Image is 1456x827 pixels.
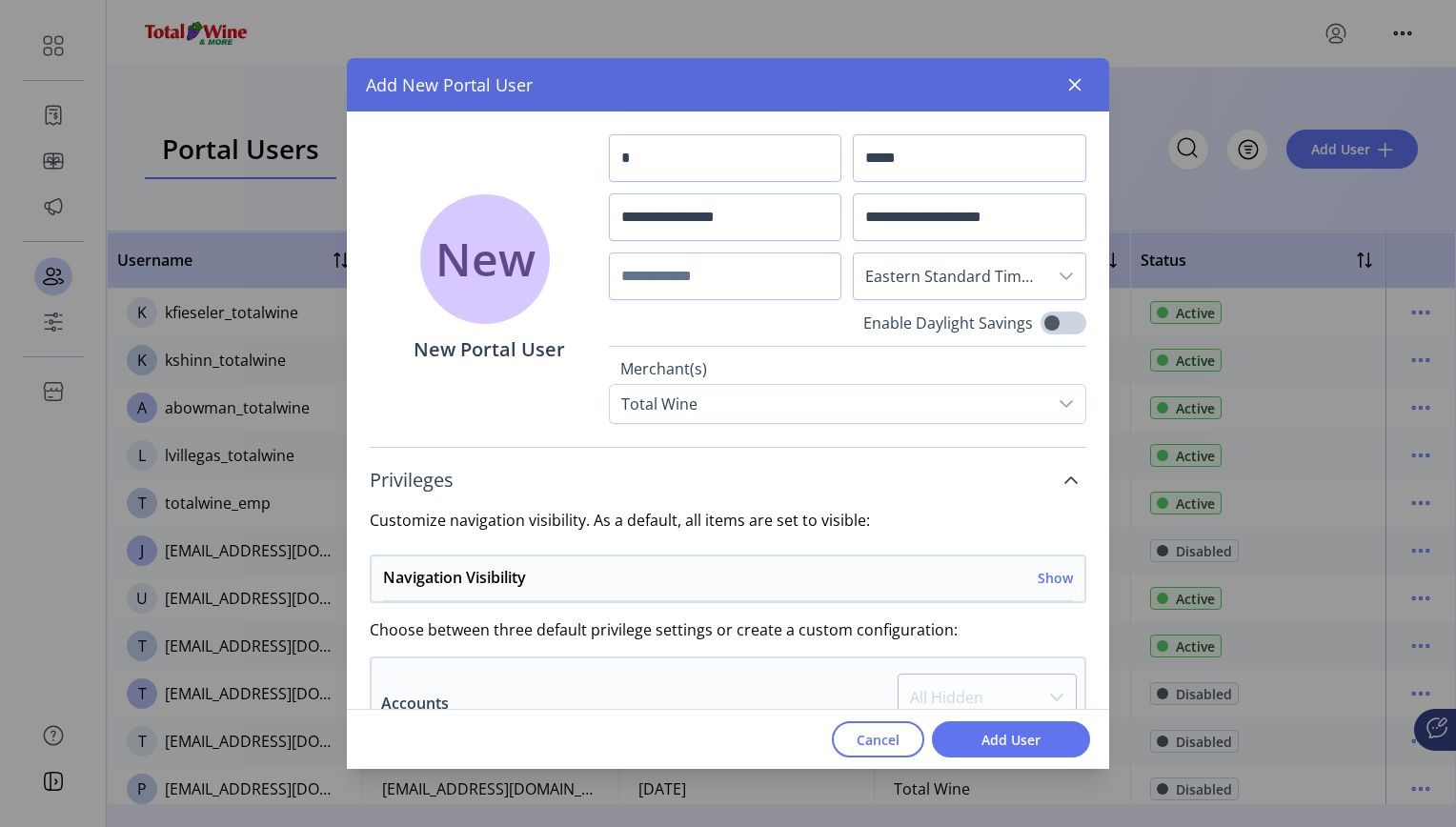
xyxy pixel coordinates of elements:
[414,335,565,364] p: New Portal User
[381,692,449,715] label: Accounts
[857,730,900,750] span: Cancel
[366,72,533,98] span: Add New Portal User
[1047,253,1085,299] div: dropdown trigger
[610,385,709,423] div: Total Wine
[370,471,454,490] span: Privileges
[383,566,526,589] h6: Navigation Visibility
[372,566,1084,601] a: Navigation VisibilityShow
[370,509,1086,532] label: Customize navigation visibility. As a default, all items are set to visible:
[854,253,1047,299] span: Eastern Standard Time - New York (GMT-5)
[435,225,536,293] span: New
[370,459,1086,501] a: Privileges
[957,730,1065,750] span: Add User
[863,312,1033,334] label: Enable Daylight Savings
[832,721,924,757] button: Cancel
[932,721,1090,757] button: Add User
[1038,568,1073,588] h6: Show
[370,618,1086,641] label: Choose between three default privilege settings or create a custom configuration:
[620,357,1075,384] label: Merchant(s)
